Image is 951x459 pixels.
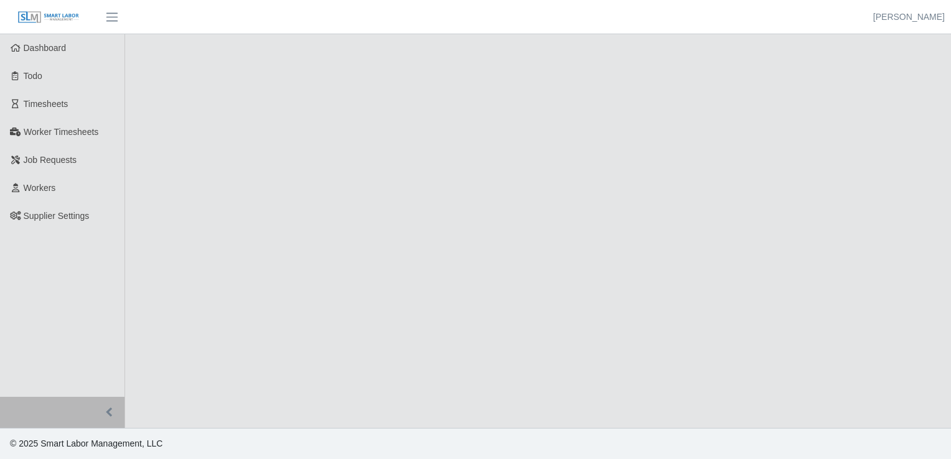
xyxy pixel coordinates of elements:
span: Supplier Settings [24,211,90,221]
span: Job Requests [24,155,77,165]
img: SLM Logo [17,11,80,24]
span: Todo [24,71,42,81]
span: Timesheets [24,99,68,109]
span: Dashboard [24,43,67,53]
a: [PERSON_NAME] [873,11,945,24]
span: Workers [24,183,56,193]
span: © 2025 Smart Labor Management, LLC [10,438,162,448]
span: Worker Timesheets [24,127,98,137]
